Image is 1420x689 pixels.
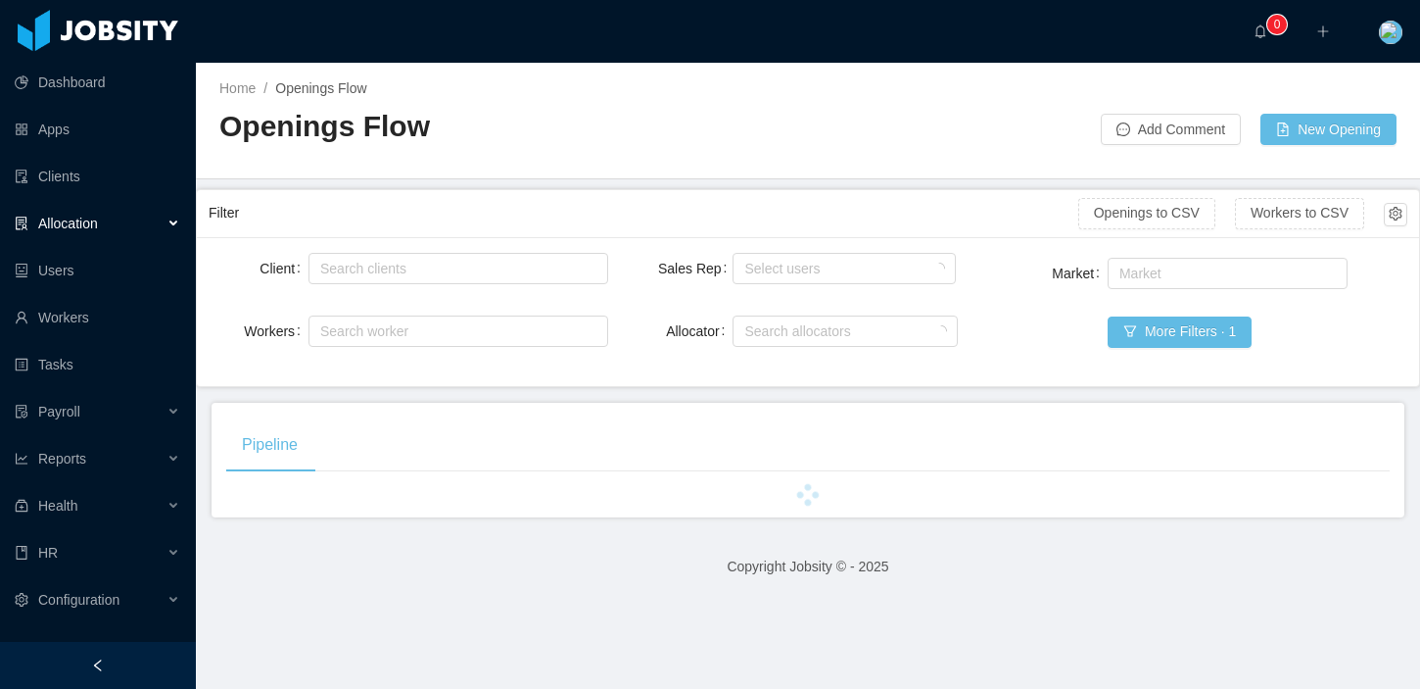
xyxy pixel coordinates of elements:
[1267,15,1287,34] sup: 0
[744,321,937,341] div: Search allocators
[15,499,28,513] i: icon: medicine-box
[38,404,80,419] span: Payroll
[15,345,180,384] a: icon: profileTasks
[196,533,1420,601] footer: Copyright Jobsity © - 2025
[314,257,325,280] input: Client
[1260,114,1396,145] button: icon: file-addNew Opening
[209,195,1078,231] div: Filter
[1254,25,1267,38] i: icon: bell
[15,63,180,102] a: icon: pie-chartDashboard
[38,451,86,467] span: Reports
[15,157,180,196] a: icon: auditClients
[1316,25,1330,38] i: icon: plus
[1384,203,1407,226] button: icon: setting
[1379,21,1402,44] img: 258dced0-fa31-11e7-ab37-b15c1c349172_5c7e7c09b5088.jpeg
[15,546,28,560] i: icon: book
[38,498,77,514] span: Health
[15,593,28,607] i: icon: setting
[15,298,180,337] a: icon: userWorkers
[15,110,180,149] a: icon: appstoreApps
[15,452,28,466] i: icon: line-chart
[738,320,749,343] input: Allocator
[275,80,366,96] span: Openings Flow
[1113,262,1124,285] input: Market
[15,217,28,230] i: icon: solution
[935,325,947,339] i: icon: loading
[15,405,28,418] i: icon: file-protect
[263,80,267,96] span: /
[744,259,934,278] div: Select users
[1119,264,1327,283] div: Market
[38,592,119,608] span: Configuration
[320,321,579,341] div: Search worker
[226,418,313,472] div: Pipeline
[244,323,308,339] label: Workers
[38,216,98,231] span: Allocation
[260,261,308,276] label: Client
[219,80,256,96] a: Home
[15,251,180,290] a: icon: robotUsers
[1235,198,1364,229] button: Workers to CSV
[1078,198,1215,229] button: Openings to CSV
[320,259,588,278] div: Search clients
[666,323,733,339] label: Allocator
[933,263,945,276] i: icon: loading
[219,107,808,147] h2: Openings Flow
[1108,317,1252,348] button: icon: filterMore Filters · 1
[38,545,58,561] span: HR
[658,261,734,276] label: Sales Rep
[1052,266,1108,281] label: Market
[1101,114,1241,145] button: icon: messageAdd Comment
[314,320,325,343] input: Workers
[738,257,749,280] input: Sales Rep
